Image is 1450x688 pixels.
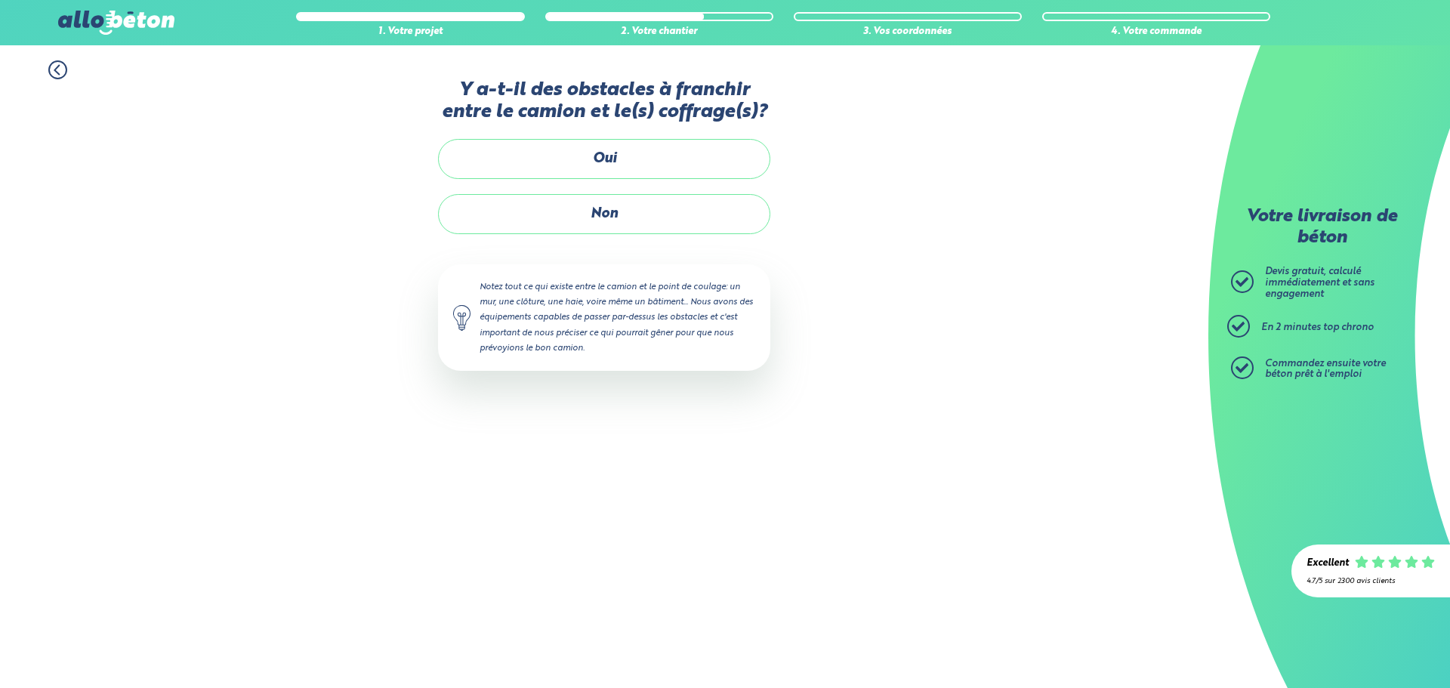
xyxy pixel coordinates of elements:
img: allobéton [58,11,174,35]
label: Oui [438,139,770,179]
div: 4. Votre commande [1042,26,1270,38]
iframe: Help widget launcher [1316,629,1433,671]
label: Y a-t-il des obstacles à franchir entre le camion et le(s) coffrage(s)? [438,79,770,124]
div: 3. Vos coordonnées [794,26,1022,38]
div: 2. Votre chantier [545,26,773,38]
div: Notez tout ce qui existe entre le camion et le point de coulage: un mur, une clôture, une haie, v... [438,264,770,371]
div: 1. Votre projet [296,26,524,38]
label: Non [438,194,770,234]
